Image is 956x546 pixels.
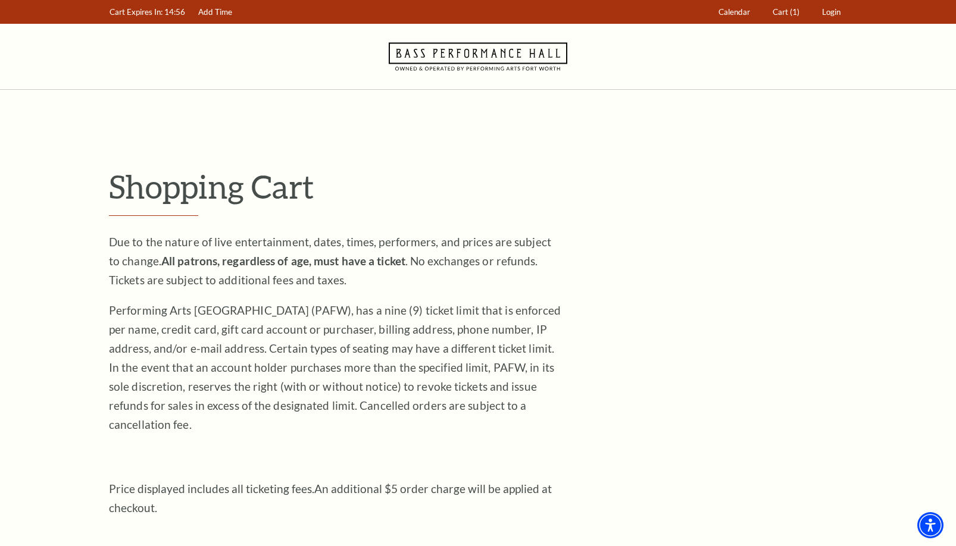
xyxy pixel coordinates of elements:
[110,7,163,17] span: Cart Expires In:
[109,479,561,517] p: Price displayed includes all ticketing fees.
[109,235,551,287] span: Due to the nature of live entertainment, dates, times, performers, and prices are subject to chan...
[718,7,750,17] span: Calendar
[713,1,756,24] a: Calendar
[193,1,238,24] a: Add Time
[109,167,847,206] p: Shopping Cart
[773,7,788,17] span: Cart
[164,7,185,17] span: 14:56
[109,301,561,434] p: Performing Arts [GEOGRAPHIC_DATA] (PAFW), has a nine (9) ticket limit that is enforced per name, ...
[917,512,943,538] div: Accessibility Menu
[790,7,799,17] span: (1)
[767,1,805,24] a: Cart (1)
[817,1,846,24] a: Login
[822,7,841,17] span: Login
[161,254,405,268] strong: All patrons, regardless of age, must have a ticket
[109,482,552,514] span: An additional $5 order charge will be applied at checkout.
